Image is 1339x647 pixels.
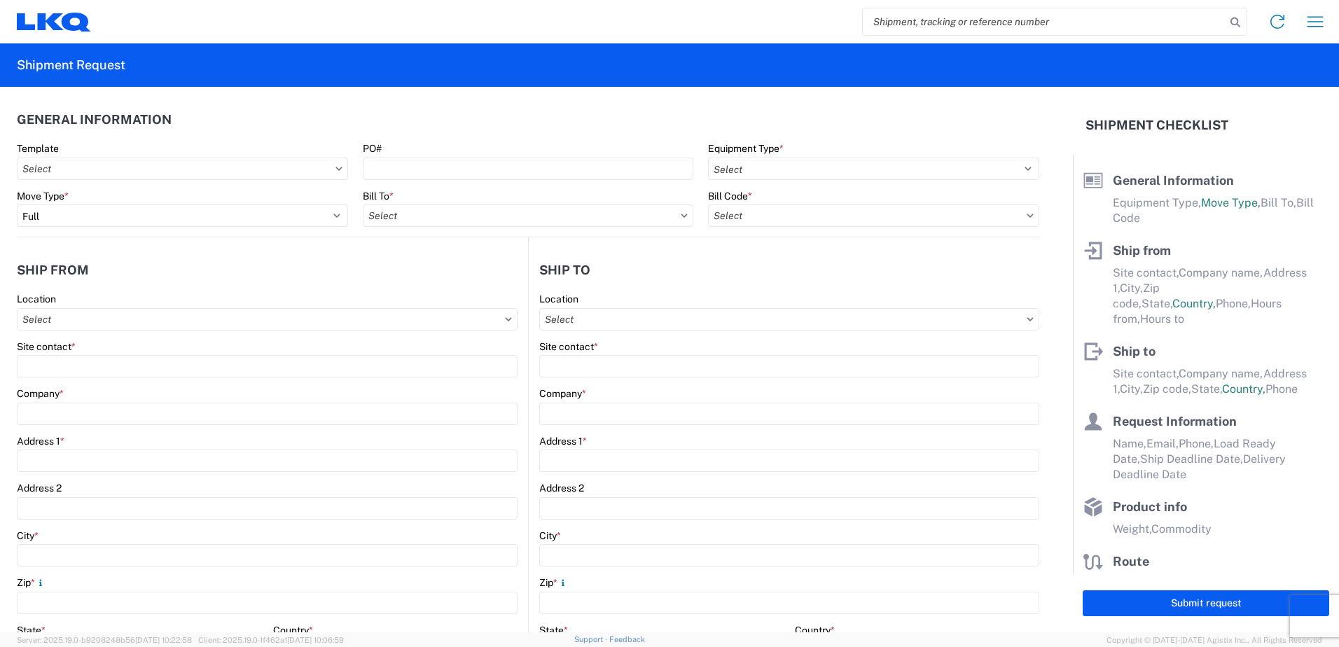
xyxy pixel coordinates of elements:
[17,263,89,277] h2: Ship from
[17,142,59,155] label: Template
[1151,522,1212,536] span: Commodity
[363,204,694,227] input: Select
[17,387,64,400] label: Company
[1113,344,1156,359] span: Ship to
[1120,382,1143,396] span: City,
[135,636,192,644] span: [DATE] 10:22:58
[1179,437,1214,450] span: Phone,
[17,158,348,180] input: Select
[17,57,125,74] h2: Shipment Request
[17,190,69,202] label: Move Type
[539,387,586,400] label: Company
[609,635,645,643] a: Feedback
[1113,554,1149,569] span: Route
[1113,522,1151,536] span: Weight,
[539,624,568,636] label: State
[1113,414,1237,429] span: Request Information
[1172,297,1216,310] span: Country,
[198,636,344,644] span: Client: 2025.19.0-1f462a1
[1179,266,1263,279] span: Company name,
[1140,452,1243,466] span: Ship Deadline Date,
[708,204,1039,227] input: Select
[1222,382,1265,396] span: Country,
[1113,499,1187,514] span: Product info
[1113,243,1171,258] span: Ship from
[17,293,56,305] label: Location
[1143,382,1191,396] span: Zip code,
[1106,634,1322,646] span: Copyright © [DATE]-[DATE] Agistix Inc., All Rights Reserved
[539,263,590,277] h2: Ship to
[795,624,835,636] label: Country
[539,293,578,305] label: Location
[1201,196,1261,209] span: Move Type,
[17,308,518,331] input: Select
[1113,437,1146,450] span: Name,
[1113,266,1179,279] span: Site contact,
[1265,382,1298,396] span: Phone
[539,529,561,542] label: City
[574,635,609,643] a: Support
[1261,196,1296,209] span: Bill To,
[287,636,344,644] span: [DATE] 10:06:59
[17,576,46,589] label: Zip
[1085,117,1228,134] h2: Shipment Checklist
[363,142,382,155] label: PO#
[1083,590,1329,616] button: Submit request
[17,435,64,447] label: Address 1
[708,190,752,202] label: Bill Code
[539,482,584,494] label: Address 2
[1191,382,1222,396] span: State,
[1113,196,1201,209] span: Equipment Type,
[1216,297,1251,310] span: Phone,
[1113,173,1234,188] span: General Information
[273,624,313,636] label: Country
[1179,367,1263,380] span: Company name,
[17,482,62,494] label: Address 2
[708,142,784,155] label: Equipment Type
[17,113,172,127] h2: General Information
[17,636,192,644] span: Server: 2025.19.0-b9208248b56
[1120,281,1143,295] span: City,
[17,340,76,353] label: Site contact
[17,624,46,636] label: State
[539,435,587,447] label: Address 1
[1140,312,1184,326] span: Hours to
[1113,367,1179,380] span: Site contact,
[539,340,598,353] label: Site contact
[363,190,394,202] label: Bill To
[863,8,1226,35] input: Shipment, tracking or reference number
[17,529,39,542] label: City
[539,308,1039,331] input: Select
[539,576,569,589] label: Zip
[1142,297,1172,310] span: State,
[1146,437,1179,450] span: Email,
